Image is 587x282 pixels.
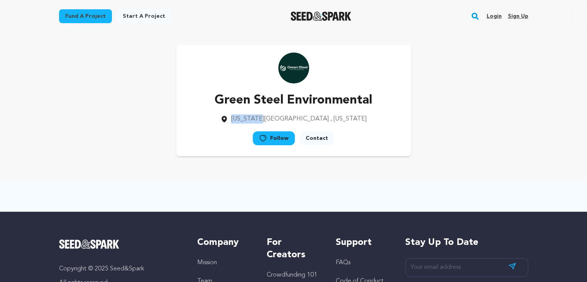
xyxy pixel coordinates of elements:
[405,236,528,249] h5: Stay up to date
[486,10,501,22] a: Login
[278,53,309,83] img: https://seedandspark-static.s3.us-east-2.amazonaws.com/images/User/002/316/723/medium/7e8ccbc20cb...
[299,131,334,145] a: Contact
[507,10,528,22] a: Sign up
[330,116,367,122] span: , [US_STATE]
[117,9,171,23] a: Start a project
[336,260,350,266] a: FAQs
[231,116,329,122] span: [US_STATE][GEOGRAPHIC_DATA]
[405,258,528,277] input: Your email address
[267,272,317,278] a: Crowdfunding 101
[291,12,351,21] img: Seed&Spark Logo Dark Mode
[267,236,320,261] h5: For Creators
[291,12,351,21] a: Seed&Spark Homepage
[253,131,295,145] a: Follow
[59,240,120,249] img: Seed&Spark Logo
[59,264,182,274] p: Copyright © 2025 Seed&Spark
[197,236,251,249] h5: Company
[59,240,182,249] a: Seed&Spark Homepage
[215,91,372,110] p: Green Steel Environmental
[197,260,217,266] a: Mission
[336,236,389,249] h5: Support
[59,9,112,23] a: Fund a project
